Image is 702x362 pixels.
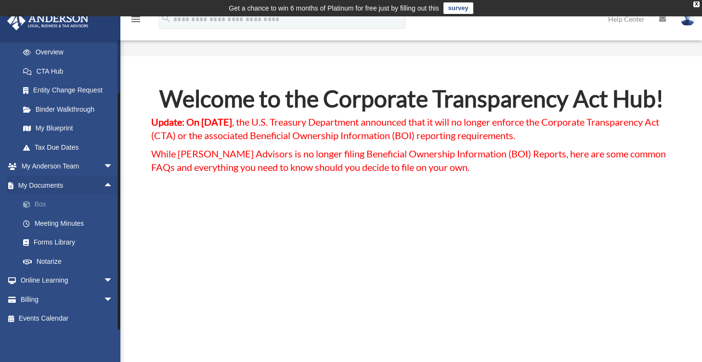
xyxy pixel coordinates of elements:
a: Overview [13,43,128,62]
strong: Update: On [DATE] [151,116,232,128]
a: My Anderson Teamarrow_drop_down [7,157,128,176]
a: Notarize [13,252,128,271]
div: close [693,1,700,7]
a: Online Learningarrow_drop_down [7,271,128,290]
a: Entity Change Request [13,81,128,100]
span: arrow_drop_up [104,176,123,195]
a: Binder Walkthrough [13,100,128,119]
a: Forms Library [13,233,128,252]
a: Events Calendar [7,309,128,328]
a: My Documentsarrow_drop_up [7,176,128,195]
a: CTA Hub [13,62,123,81]
h2: Welcome to the Corporate Transparency Act Hub! [151,87,671,115]
i: menu [130,13,142,25]
img: Anderson Advisors Platinum Portal [4,12,91,30]
img: User Pic [680,12,695,26]
a: Meeting Minutes [13,214,128,233]
div: Get a chance to win 6 months of Platinum for free just by filling out this [229,2,439,14]
span: arrow_drop_down [104,290,123,310]
a: menu [130,17,142,25]
a: Box [13,195,128,214]
a: survey [443,2,473,14]
span: arrow_drop_down [104,271,123,291]
span: arrow_drop_down [104,157,123,177]
span: , the U.S. Treasury Department announced that it will no longer enforce the Corporate Transparenc... [151,116,659,141]
a: My Blueprint [13,119,128,138]
a: Billingarrow_drop_down [7,290,128,309]
span: While [PERSON_NAME] Advisors is no longer filing Beneficial Ownership Information (BOI) Reports, ... [151,148,666,173]
i: search [161,13,171,24]
a: Tax Due Dates [13,138,128,157]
